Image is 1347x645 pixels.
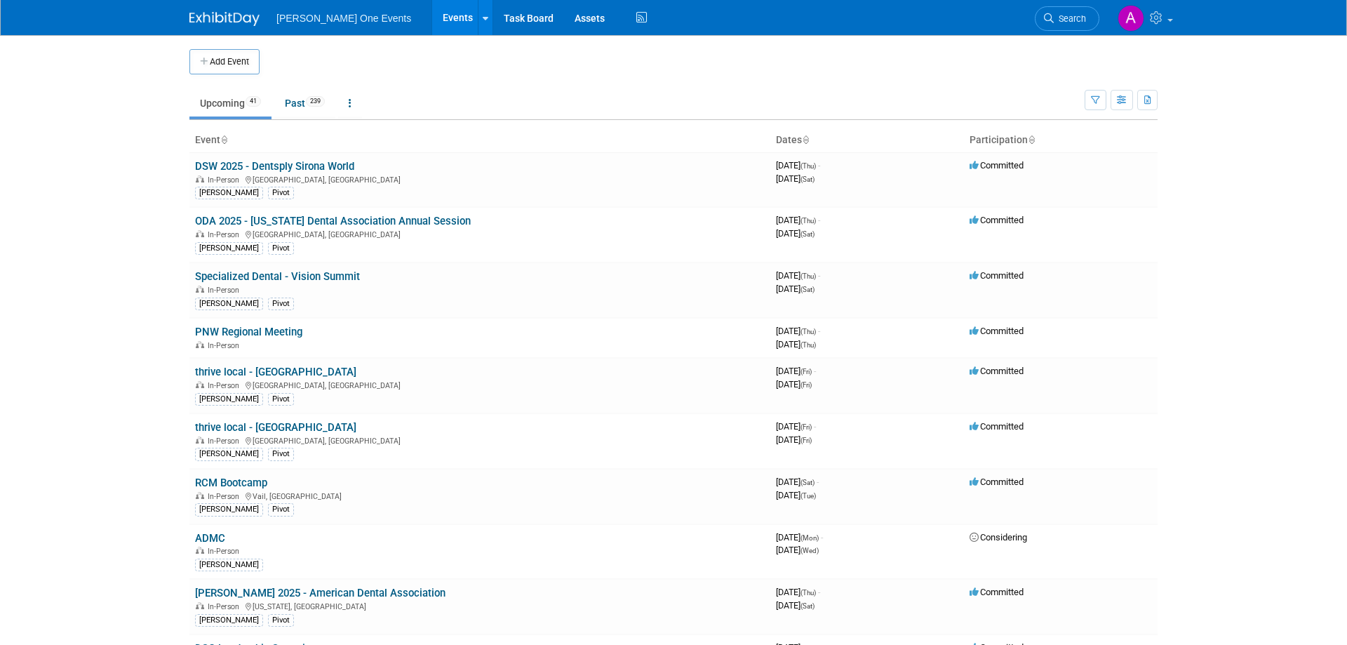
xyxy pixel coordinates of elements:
img: Amanda Bartschi [1118,5,1144,32]
div: [PERSON_NAME] [195,298,263,310]
span: [DATE] [776,434,812,445]
span: (Sat) [800,286,815,293]
div: Vail, [GEOGRAPHIC_DATA] [195,490,765,501]
span: [DATE] [776,173,815,184]
span: [DATE] [776,326,820,336]
span: Committed [970,421,1024,432]
a: ODA 2025 - [US_STATE] Dental Association Annual Session [195,215,471,227]
span: In-Person [208,286,243,295]
a: thrive local - [GEOGRAPHIC_DATA] [195,366,356,378]
th: Dates [770,128,964,152]
a: Sort by Participation Type [1028,134,1035,145]
a: ADMC [195,532,225,545]
div: [PERSON_NAME] [195,448,263,460]
img: In-Person Event [196,602,204,609]
div: Pivot [268,298,294,310]
div: [PERSON_NAME] [195,242,263,255]
div: Pivot [268,448,294,460]
div: [GEOGRAPHIC_DATA], [GEOGRAPHIC_DATA] [195,228,765,239]
span: (Thu) [800,217,816,225]
a: Past239 [274,90,335,117]
span: (Mon) [800,534,819,542]
span: (Fri) [800,381,812,389]
img: In-Person Event [196,175,204,182]
span: [DATE] [776,532,823,543]
a: [PERSON_NAME] 2025 - American Dental Association [195,587,445,599]
span: (Thu) [800,328,816,335]
span: [DATE] [776,339,816,350]
div: Pivot [268,242,294,255]
span: (Thu) [800,272,816,280]
span: [DATE] [776,270,820,281]
span: [DATE] [776,490,816,500]
span: [DATE] [776,600,815,611]
span: (Thu) [800,589,816,597]
span: (Tue) [800,492,816,500]
span: (Sat) [800,602,815,610]
span: Committed [970,326,1024,336]
span: [DATE] [776,284,815,294]
span: [DATE] [776,545,819,555]
span: Committed [970,270,1024,281]
a: RCM Bootcamp [195,477,267,489]
img: In-Person Event [196,341,204,348]
span: In-Person [208,230,243,239]
span: In-Person [208,547,243,556]
div: [GEOGRAPHIC_DATA], [GEOGRAPHIC_DATA] [195,434,765,446]
span: (Fri) [800,437,812,444]
img: In-Person Event [196,492,204,499]
span: 239 [306,96,325,107]
span: [PERSON_NAME] One Events [276,13,411,24]
div: Pivot [268,503,294,516]
img: In-Person Event [196,381,204,388]
span: [DATE] [776,587,820,597]
span: In-Person [208,175,243,185]
span: Considering [970,532,1027,543]
div: [PERSON_NAME] [195,614,263,627]
div: [GEOGRAPHIC_DATA], [GEOGRAPHIC_DATA] [195,173,765,185]
span: [DATE] [776,421,816,432]
span: [DATE] [776,379,812,390]
span: - [821,532,823,543]
span: - [818,270,820,281]
span: In-Person [208,492,243,501]
span: [DATE] [776,228,815,239]
img: In-Person Event [196,437,204,444]
span: Committed [970,160,1024,171]
span: [DATE] [776,477,819,487]
span: [DATE] [776,215,820,225]
img: ExhibitDay [189,12,260,26]
div: Pivot [268,614,294,627]
span: - [814,421,816,432]
span: - [818,326,820,336]
span: Committed [970,587,1024,597]
span: In-Person [208,381,243,390]
div: [US_STATE], [GEOGRAPHIC_DATA] [195,600,765,611]
th: Event [189,128,770,152]
span: - [818,160,820,171]
div: [PERSON_NAME] [195,559,263,571]
a: Sort by Start Date [802,134,809,145]
span: - [818,587,820,597]
span: [DATE] [776,160,820,171]
div: [GEOGRAPHIC_DATA], [GEOGRAPHIC_DATA] [195,379,765,390]
a: PNW Regional Meeting [195,326,302,338]
div: Pivot [268,187,294,199]
img: In-Person Event [196,286,204,293]
span: (Sat) [800,175,815,183]
a: Sort by Event Name [220,134,227,145]
div: [PERSON_NAME] [195,503,263,516]
span: Committed [970,366,1024,376]
span: (Thu) [800,162,816,170]
span: [DATE] [776,366,816,376]
span: In-Person [208,341,243,350]
a: Search [1035,6,1099,31]
span: - [818,215,820,225]
span: In-Person [208,602,243,611]
span: 41 [246,96,261,107]
span: (Thu) [800,341,816,349]
a: DSW 2025 - Dentsply Sirona World [195,160,354,173]
span: (Fri) [800,423,812,431]
span: Search [1054,13,1086,24]
span: - [814,366,816,376]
